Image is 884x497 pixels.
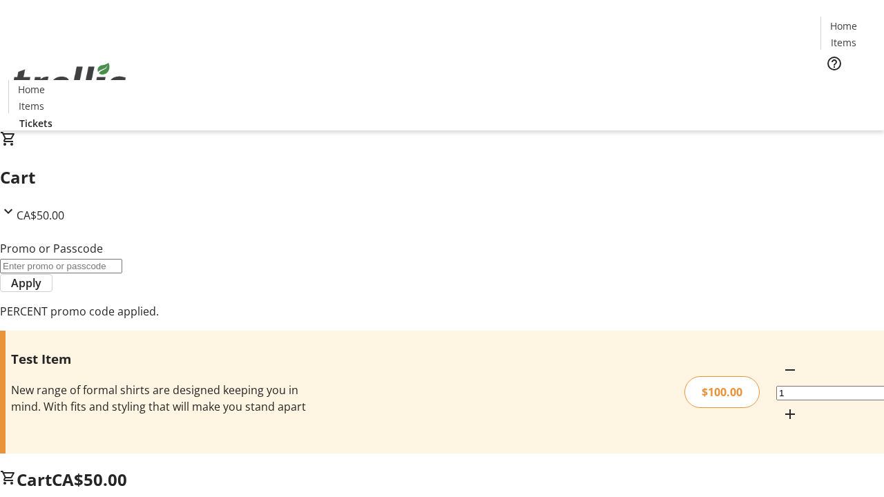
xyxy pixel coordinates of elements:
[52,468,127,491] span: CA$50.00
[832,80,865,95] span: Tickets
[17,208,64,223] span: CA$50.00
[831,35,856,50] span: Items
[830,19,857,33] span: Home
[821,19,865,33] a: Home
[9,82,53,97] a: Home
[8,116,64,130] a: Tickets
[11,382,313,415] div: New range of formal shirts are designed keeping you in mind. With fits and styling that will make...
[19,99,44,113] span: Items
[684,376,760,408] div: $100.00
[11,275,41,291] span: Apply
[19,116,52,130] span: Tickets
[9,99,53,113] a: Items
[776,356,804,384] button: Decrement by one
[821,35,865,50] a: Items
[8,48,131,117] img: Orient E2E Organization iFr263TEYm's Logo
[776,400,804,428] button: Increment by one
[820,50,848,77] button: Help
[11,349,313,369] h3: Test Item
[820,80,876,95] a: Tickets
[18,82,45,97] span: Home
